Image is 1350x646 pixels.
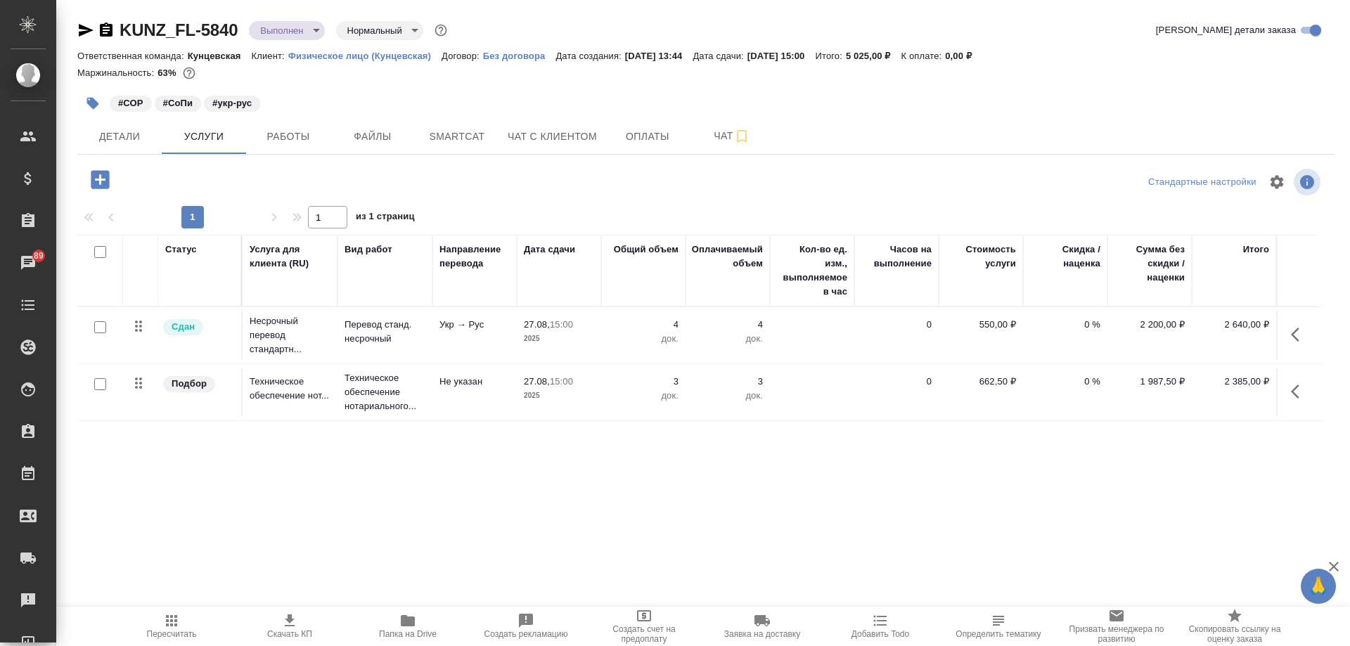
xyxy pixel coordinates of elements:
span: Чат [698,127,766,145]
div: Вид работ [345,243,392,257]
p: 3 [693,375,763,389]
button: Показать кнопки [1282,318,1316,351]
p: [DATE] 13:44 [625,51,693,61]
p: 2 640,00 ₽ [1199,318,1269,332]
div: Итого [1243,243,1269,257]
p: Дата сдачи: [693,51,747,61]
div: Выполнен [336,21,423,40]
p: 0,00 ₽ [945,51,982,61]
a: Физическое лицо (Кунцевская) [288,49,442,61]
p: 2 385,00 ₽ [1199,375,1269,389]
span: Услуги [170,128,238,146]
p: 4 [608,318,679,332]
p: 15:00 [550,319,573,330]
div: Услуга для клиента (RU) [250,243,330,271]
p: док. [693,389,763,403]
p: 0 % [1030,375,1100,389]
p: #СОР [118,96,143,110]
p: док. [608,389,679,403]
p: 662,50 ₽ [946,375,1016,389]
span: [PERSON_NAME] детали заказа [1156,23,1296,37]
a: 89 [4,245,53,280]
p: 63% [157,67,179,78]
span: Настроить таблицу [1260,165,1294,199]
div: Оплачиваемый объем [692,243,763,271]
button: Скопировать ссылку для ЯМессенджера [77,22,94,39]
td: 0 [854,368,939,417]
span: СОР [108,96,153,108]
p: Клиент: [252,51,288,61]
div: Дата сдачи [524,243,575,257]
p: К оплате: [901,51,946,61]
p: Техническое обеспечение нот... [250,375,330,403]
div: Общий объем [614,243,679,257]
button: Скопировать ссылку [98,22,115,39]
span: Файлы [339,128,406,146]
p: 2025 [524,389,594,403]
button: Выполнен [256,25,307,37]
button: Добавить услугу [81,165,120,194]
p: 3 [608,375,679,389]
span: СоПи [153,96,203,108]
p: Подбор [172,377,207,391]
p: Перевод станд. несрочный [345,318,425,346]
span: 🙏 [1306,571,1330,601]
p: Не указан [439,375,510,389]
span: 89 [25,249,52,263]
p: 550,00 ₽ [946,318,1016,332]
p: Укр → Рус [439,318,510,332]
a: Без договора [483,49,556,61]
p: 0 % [1030,318,1100,332]
p: #укр-рус [212,96,252,110]
p: 2 200,00 ₽ [1114,318,1185,332]
p: 27.08, [524,376,550,387]
p: Сдан [172,320,195,334]
div: Скидка / наценка [1030,243,1100,271]
p: Договор: [442,51,483,61]
span: Smartcat [423,128,491,146]
div: split button [1145,172,1260,193]
p: Ответственная команда: [77,51,188,61]
p: 15:00 [550,376,573,387]
svg: Подписаться [733,128,750,145]
button: 1562.40 RUB; [180,64,198,82]
span: укр-рус [202,96,262,108]
p: Маржинальность: [77,67,157,78]
button: Доп статусы указывают на важность/срочность заказа [432,21,450,39]
p: 4 [693,318,763,332]
span: Оплаты [614,128,681,146]
p: Техническое обеспечение нотариального... [345,371,425,413]
button: Добавить тэг [77,88,108,119]
p: [DATE] 15:00 [747,51,816,61]
p: Несрочный перевод стандартн... [250,314,330,356]
div: Кол-во ед. изм., выполняемое в час [777,243,847,299]
p: Физическое лицо (Кунцевская) [288,51,442,61]
div: Стоимость услуги [946,243,1016,271]
div: Направление перевода [439,243,510,271]
button: Нормальный [343,25,406,37]
p: док. [608,332,679,346]
p: 1 987,50 ₽ [1114,375,1185,389]
div: Часов на выполнение [861,243,932,271]
div: Статус [165,243,197,257]
span: из 1 страниц [356,208,415,228]
span: Посмотреть информацию [1294,169,1323,195]
div: Выполнен [249,21,324,40]
td: 0 [854,311,939,360]
button: 🙏 [1301,569,1336,604]
button: Показать кнопки [1282,375,1316,408]
span: Чат с клиентом [508,128,597,146]
a: KUNZ_FL-5840 [120,20,238,39]
p: Кунцевская [188,51,252,61]
p: #СоПи [163,96,193,110]
p: док. [693,332,763,346]
p: 27.08, [524,319,550,330]
span: Детали [86,128,153,146]
p: Без договора [483,51,556,61]
p: Итого: [815,51,845,61]
p: 2025 [524,332,594,346]
p: 5 025,00 ₽ [846,51,901,61]
p: Дата создания: [555,51,624,61]
span: Работы [255,128,322,146]
div: Сумма без скидки / наценки [1114,243,1185,285]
